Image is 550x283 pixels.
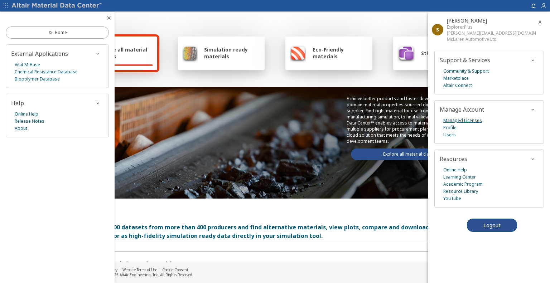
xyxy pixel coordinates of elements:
a: Cookie Consent [162,267,188,272]
img: Stick-Slip database [397,44,415,62]
a: Explore all material classes [351,148,471,160]
span: Home [55,30,67,35]
span: Simulation ready materials [204,46,260,60]
div: McLaren Automotive Ltd [447,36,536,42]
div: © 2025 Altair Engineering, Inc. All Rights Reserved. [106,272,193,277]
span: Eco-Friendly materials [313,46,368,60]
span: External Applications [11,50,68,58]
span: Stefan Sedonja [447,17,487,24]
div: [PERSON_NAME][EMAIL_ADDRESS][DOMAIN_NAME] [447,30,536,36]
a: Community & Support [443,68,489,75]
a: Biopolymer Database [15,75,60,83]
span: Support & Services [440,56,490,64]
a: Online Help [15,111,38,118]
span: Logout [483,222,501,229]
a: Home [6,26,109,39]
a: Visit M-Base [15,61,40,68]
span: Manage Account [440,106,484,113]
span: Stick-Slip database [421,50,471,57]
a: Online Help [443,166,467,174]
a: Learning Center [443,174,476,181]
a: Users [443,131,456,138]
a: Marketplace [443,75,469,82]
span: Explore all material classes [97,46,153,60]
a: YouTube [443,195,461,202]
a: About [15,125,27,132]
img: Altair Material Data Center [11,2,103,9]
a: Website Terms of Use [122,267,157,272]
p: Instant access to simulations ready materials [67,260,483,266]
div: Access over 90,000 datasets from more than 400 producers and find alternative materials, view plo... [67,223,483,240]
a: Altair Connect [443,82,472,89]
span: S [436,26,439,33]
a: Resource Library [443,188,478,195]
a: Chemical Resistance Database [15,68,78,75]
p: Achieve better products and faster development with multi-domain material properties sourced dire... [347,96,476,144]
img: Eco-Friendly materials [290,44,306,62]
a: Release Notes [15,118,44,125]
a: Managed Licenses [443,117,482,124]
button: Logout [467,219,517,232]
span: Resources [440,155,467,163]
a: Profile [443,124,457,131]
a: Academic Program [443,181,483,188]
span: Help [11,99,24,107]
div: ExplorerPlus [447,24,536,30]
img: Simulation ready materials [182,44,198,62]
